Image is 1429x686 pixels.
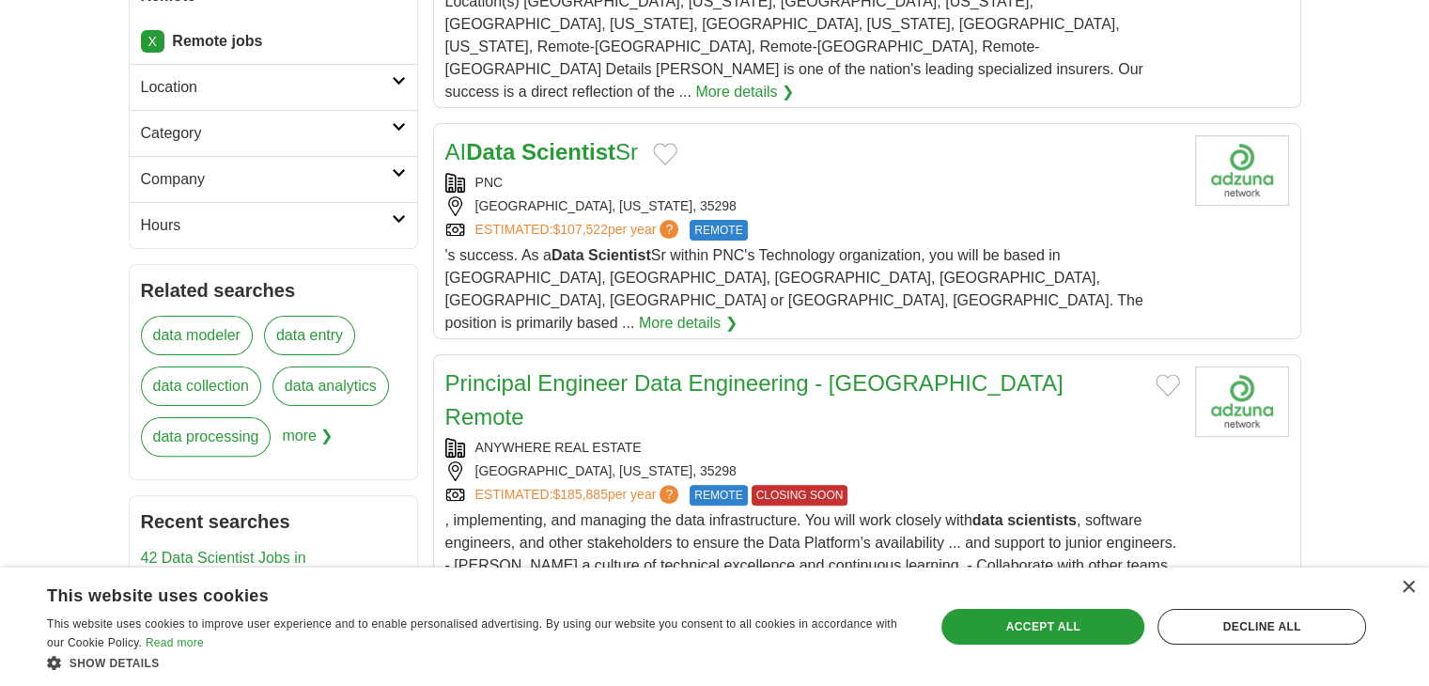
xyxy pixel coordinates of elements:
span: This website uses cookies to improve user experience and to enable personalised advertising. By u... [47,617,897,649]
h2: Company [141,168,392,191]
div: Show details [47,653,909,672]
a: Read more, opens a new window [146,636,204,649]
h2: Recent searches [141,507,406,536]
h2: Category [141,122,392,145]
a: More details ❯ [639,312,738,335]
div: Decline all [1157,609,1366,645]
span: 's success. As a Sr within PNC's Technology organization, you will be based in [GEOGRAPHIC_DATA],... [445,247,1143,331]
a: data processing [141,417,272,457]
span: ? [660,485,678,504]
strong: Data [551,247,584,263]
h2: Location [141,76,392,99]
div: [GEOGRAPHIC_DATA], [US_STATE], 35298 [445,196,1180,216]
div: [GEOGRAPHIC_DATA], [US_STATE], 35298 [445,461,1180,481]
span: $185,885 [552,487,607,502]
img: Company logo [1195,366,1289,437]
h2: Hours [141,214,392,237]
a: Hours [130,202,417,248]
strong: Scientist [588,247,651,263]
a: data entry [264,316,355,355]
button: Add to favorite jobs [1156,374,1180,397]
span: more ❯ [282,417,333,468]
a: Category [130,110,417,156]
span: REMOTE [690,485,747,506]
span: CLOSING SOON [752,485,848,506]
a: Location [130,64,417,110]
img: PNC Bank NA logo [1195,135,1289,206]
span: Show details [70,657,160,670]
a: ESTIMATED:$185,885per year? [475,485,683,506]
a: More details ❯ [695,81,794,103]
strong: Scientist [521,139,615,164]
div: ANYWHERE REAL ESTATE [445,438,1180,458]
span: ? [660,220,678,239]
a: AIData ScientistSr [445,139,638,164]
a: data modeler [141,316,253,355]
strong: Remote jobs [172,33,262,49]
strong: data [972,512,1003,528]
div: This website uses cookies [47,579,862,607]
div: Accept all [941,609,1144,645]
div: Close [1401,581,1415,595]
a: data collection [141,366,261,406]
strong: scientists [1007,512,1077,528]
a: X [141,30,164,53]
span: REMOTE [690,220,747,241]
a: Principal Engineer Data Engineering - [GEOGRAPHIC_DATA] Remote [445,370,1064,429]
a: data analytics [272,366,389,406]
h2: Related searches [141,276,406,304]
a: ESTIMATED:$107,522per year? [475,220,683,241]
button: Add to favorite jobs [653,143,677,165]
span: , implementing, and managing the data infrastructure. You will work closely with , software engin... [445,512,1177,596]
strong: Data [466,139,515,164]
a: 42 Data Scientist Jobs in [GEOGRAPHIC_DATA], [GEOGRAPHIC_DATA] [141,550,306,611]
a: Company [130,156,417,202]
a: PNC [475,175,504,190]
span: $107,522 [552,222,607,237]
